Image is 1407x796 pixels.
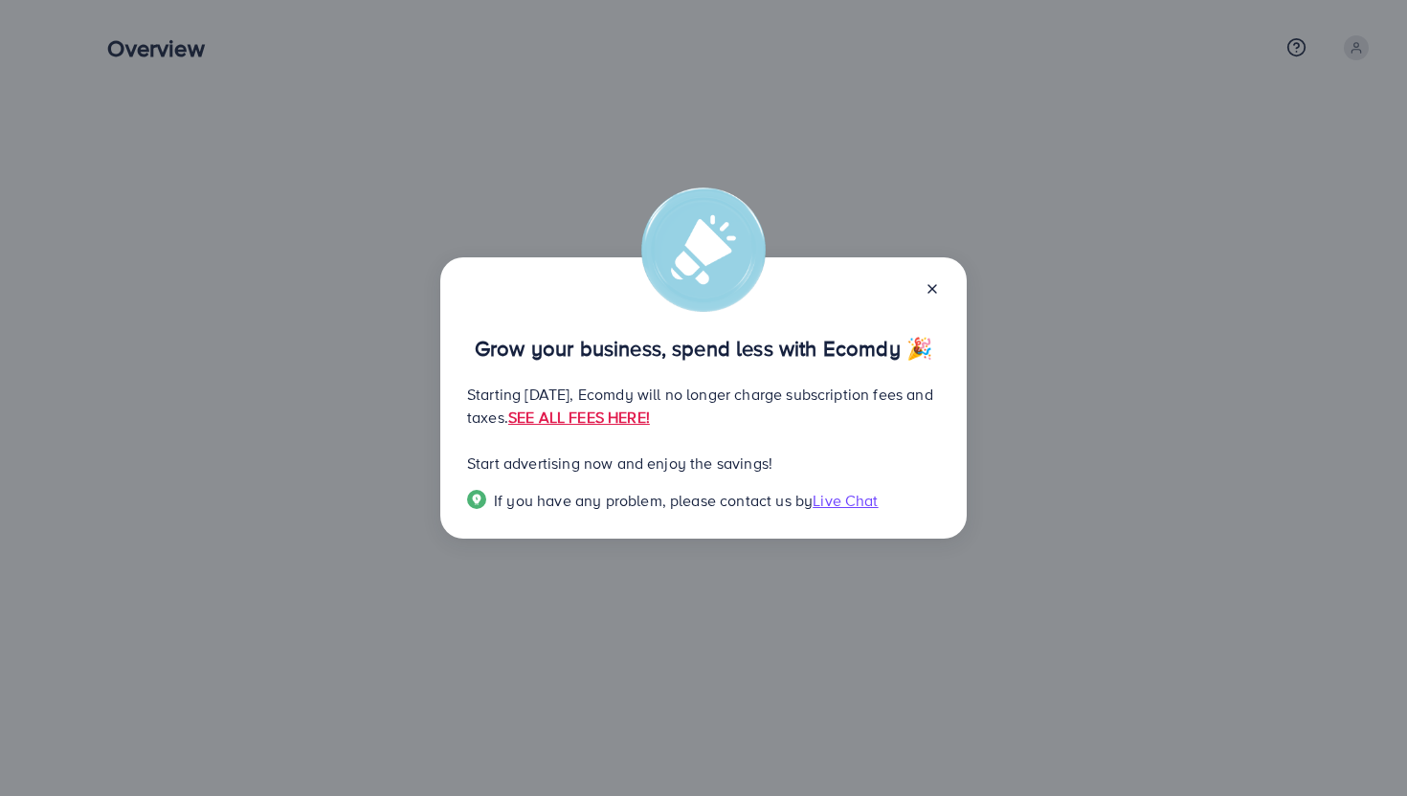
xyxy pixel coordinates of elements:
p: Start advertising now and enjoy the savings! [467,452,940,475]
img: alert [641,188,766,312]
span: Live Chat [813,490,878,511]
p: Starting [DATE], Ecomdy will no longer charge subscription fees and taxes. [467,383,940,429]
a: SEE ALL FEES HERE! [508,407,650,428]
img: Popup guide [467,490,486,509]
span: If you have any problem, please contact us by [494,490,813,511]
p: Grow your business, spend less with Ecomdy 🎉 [467,337,940,360]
